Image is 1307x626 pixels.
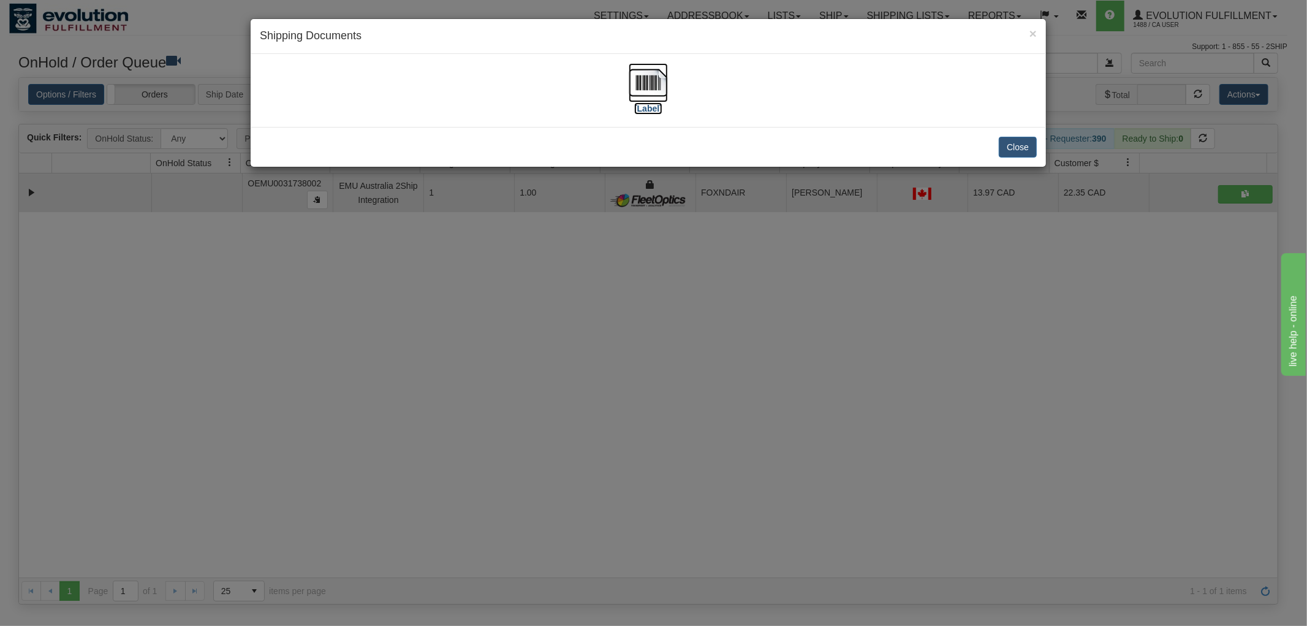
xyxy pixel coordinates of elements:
button: Close [999,137,1037,158]
label: [Label] [634,102,662,115]
span: × [1029,26,1037,40]
a: [Label] [629,77,668,113]
img: barcode.jpg [629,63,668,102]
button: Close [1029,27,1037,40]
iframe: chat widget [1279,250,1306,375]
div: live help - online [9,7,113,22]
h4: Shipping Documents [260,28,1037,44]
